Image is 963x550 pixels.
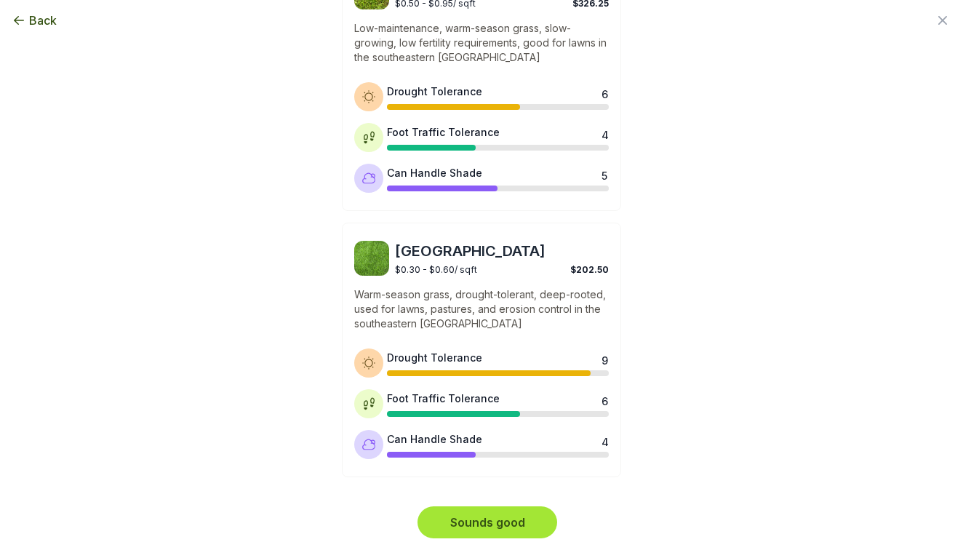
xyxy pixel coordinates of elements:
[29,12,57,29] span: Back
[361,130,376,145] img: Foot traffic tolerance icon
[417,506,557,538] button: Sounds good
[361,171,376,186] img: Shade tolerance icon
[570,264,609,275] span: $202.50
[387,124,500,140] div: Foot Traffic Tolerance
[361,89,376,104] img: Drought tolerance icon
[395,264,477,275] span: $0.30 - $0.60 / sqft
[395,241,609,261] span: [GEOGRAPHIC_DATA]
[361,437,376,452] img: Shade tolerance icon
[387,391,500,406] div: Foot Traffic Tolerance
[602,434,607,446] div: 4
[387,84,482,99] div: Drought Tolerance
[361,396,376,411] img: Foot traffic tolerance icon
[602,353,607,364] div: 9
[387,350,482,365] div: Drought Tolerance
[602,127,607,139] div: 4
[602,87,607,98] div: 6
[12,12,57,29] button: Back
[387,431,482,447] div: Can Handle Shade
[361,356,376,370] img: Drought tolerance icon
[602,394,607,405] div: 6
[602,168,607,180] div: 5
[387,165,482,180] div: Can Handle Shade
[354,21,609,65] p: Low-maintenance, warm-season grass, slow-growing, low fertility requirements, good for lawns in t...
[354,241,389,276] img: Bahia sod image
[354,287,609,331] p: Warm-season grass, drought-tolerant, deep-rooted, used for lawns, pastures, and erosion control i...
